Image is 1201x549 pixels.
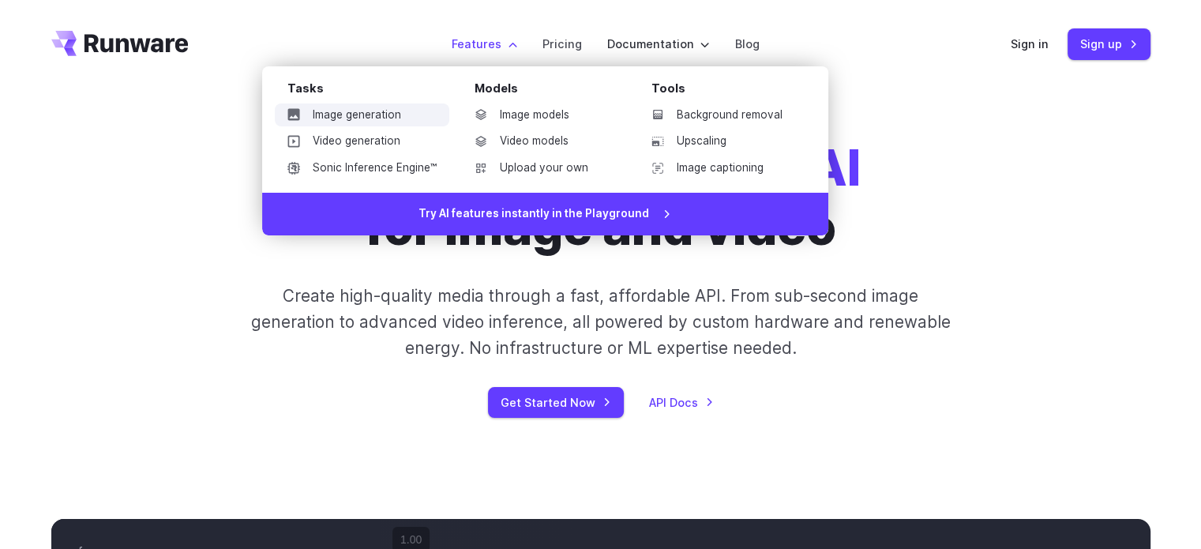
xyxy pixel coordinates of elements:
a: Try AI features instantly in the Playground [262,193,828,235]
a: Background removal [639,103,803,127]
a: Video generation [275,130,449,153]
a: Pricing [542,35,582,53]
a: Upload your own [462,156,626,180]
a: Image captioning [639,156,803,180]
a: Image models [462,103,626,127]
a: API Docs [649,393,714,412]
div: Tools [651,79,803,103]
a: Go to / [51,31,189,56]
div: Tasks [287,79,449,103]
label: Features [452,35,517,53]
a: Sign up [1068,28,1150,59]
label: Documentation [607,35,710,53]
a: Blog [735,35,760,53]
a: Get Started Now [488,387,624,418]
a: Sonic Inference Engine™ [275,156,449,180]
a: Video models [462,130,626,153]
a: Image generation [275,103,449,127]
a: Upscaling [639,130,803,153]
a: Sign in [1011,35,1049,53]
p: Create high-quality media through a fast, affordable API. From sub-second image generation to adv... [249,283,952,362]
div: Models [475,79,626,103]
